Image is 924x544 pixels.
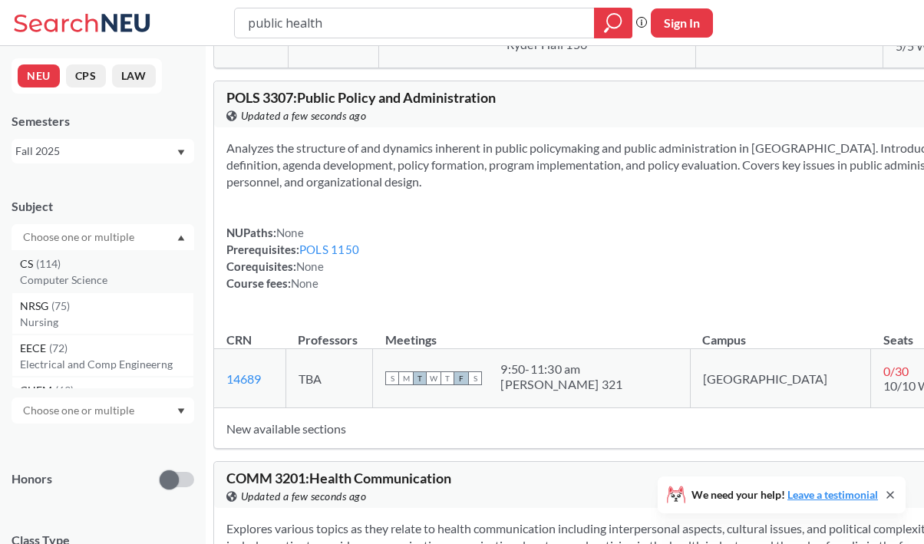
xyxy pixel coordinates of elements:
[20,272,193,288] p: Computer Science
[18,64,60,87] button: NEU
[883,364,909,378] span: 0 / 30
[454,371,468,385] span: F
[787,488,878,501] a: Leave a testimonial
[373,316,691,349] th: Meetings
[20,298,51,315] span: NRSG
[15,401,144,420] input: Choose one or multiple
[299,242,359,256] a: POLS 1150
[413,371,427,385] span: T
[12,198,194,215] div: Subject
[226,224,359,292] div: NUPaths: Prerequisites: Corequisites: Course fees:
[690,349,870,408] td: [GEOGRAPHIC_DATA]
[12,470,52,488] p: Honors
[226,371,261,386] a: 14689
[691,490,878,500] span: We need your help!
[296,259,324,273] span: None
[55,384,74,397] span: ( 69 )
[441,371,454,385] span: T
[291,276,318,290] span: None
[690,316,870,349] th: Campus
[285,349,372,408] td: TBA
[500,377,622,392] div: [PERSON_NAME] 321
[468,371,482,385] span: S
[177,150,185,156] svg: Dropdown arrow
[594,8,632,38] div: magnifying glass
[651,8,713,38] button: Sign In
[385,371,399,385] span: S
[112,64,156,87] button: LAW
[276,226,304,239] span: None
[20,256,36,272] span: CS
[177,235,185,241] svg: Dropdown arrow
[226,331,252,348] div: CRN
[20,315,193,330] p: Nursing
[15,228,144,246] input: Choose one or multiple
[20,382,55,399] span: CHEM
[427,371,441,385] span: W
[226,470,451,486] span: COMM 3201 : Health Communication
[36,257,61,270] span: ( 114 )
[15,143,176,160] div: Fall 2025
[49,341,68,354] span: ( 72 )
[20,357,193,372] p: Electrical and Comp Engineerng
[285,316,372,349] th: Professors
[12,139,194,163] div: Fall 2025Dropdown arrow
[66,64,106,87] button: CPS
[226,89,496,106] span: POLS 3307 : Public Policy and Administration
[12,397,194,424] div: Dropdown arrow
[20,340,49,357] span: EECE
[500,361,622,377] div: 9:50 - 11:30 am
[246,10,583,36] input: Class, professor, course number, "phrase"
[399,371,413,385] span: M
[241,107,367,124] span: Updated a few seconds ago
[241,488,367,505] span: Updated a few seconds ago
[12,224,194,250] div: Dropdown arrowCS(114)Computer ScienceNRSG(75)NursingEECE(72)Electrical and Comp EngineerngCHEM(69...
[12,113,194,130] div: Semesters
[177,408,185,414] svg: Dropdown arrow
[604,12,622,34] svg: magnifying glass
[51,299,70,312] span: ( 75 )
